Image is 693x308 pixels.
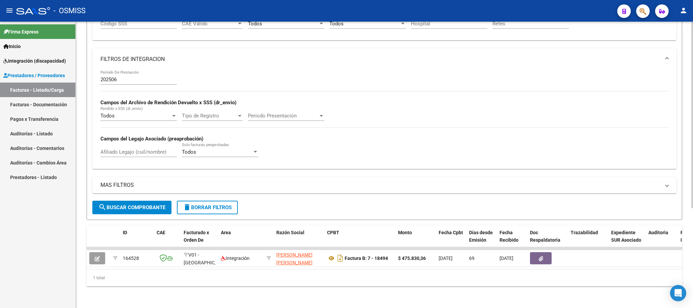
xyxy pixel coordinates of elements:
span: CPBT [327,230,339,235]
span: - OSMISS [53,3,86,18]
span: Fecha Recibido [500,230,518,243]
span: Todos [329,21,344,27]
span: 69 [469,256,475,261]
mat-expansion-panel-header: FILTROS DE INTEGRACION [92,48,676,70]
span: [DATE] [439,256,453,261]
span: 164528 [123,256,139,261]
div: 27235676090 [276,251,322,265]
datatable-header-cell: Fecha Recibido [497,225,527,255]
div: Open Intercom Messenger [670,285,686,301]
span: ID [123,230,127,235]
mat-expansion-panel-header: MAS FILTROS [92,177,676,193]
datatable-header-cell: Trazabilidad [568,225,608,255]
div: FILTROS DE INTEGRACION [92,70,676,169]
span: Integración (discapacidad) [3,57,66,65]
span: Integración [221,256,250,261]
span: Período Presentación [248,113,318,119]
datatable-header-cell: CPBT [324,225,395,255]
strong: Factura B: 7 - 18494 [345,256,388,261]
span: Firma Express [3,28,39,36]
datatable-header-cell: ID [120,225,154,255]
span: Fecha Cpbt [439,230,463,235]
span: Auditoria [648,230,668,235]
span: Expediente SUR Asociado [611,230,641,243]
span: Razón Social [276,230,304,235]
span: Inicio [3,43,21,50]
span: Tipo de Registro [182,113,237,119]
button: Borrar Filtros [177,201,238,214]
span: Facturado x Orden De [184,230,209,243]
i: Descargar documento [336,253,345,264]
mat-icon: delete [183,203,191,211]
span: CAE [157,230,165,235]
strong: Campos del Legajo Asociado (preaprobación) [100,136,203,142]
datatable-header-cell: Razón Social [274,225,324,255]
mat-panel-title: MAS FILTROS [100,181,660,189]
span: Monto [398,230,412,235]
span: Buscar Comprobante [98,204,165,211]
datatable-header-cell: Auditoria [646,225,678,255]
span: Días desde Emisión [469,230,493,243]
div: 1 total [87,269,682,286]
mat-panel-title: FILTROS DE INTEGRACION [100,56,660,63]
strong: Campos del Archivo de Rendición Devuelto x SSS (dr_envio) [100,100,236,106]
span: [DATE] [500,256,513,261]
datatable-header-cell: Doc Respaldatoria [527,225,568,255]
mat-icon: menu [5,6,14,15]
span: Todos [248,21,262,27]
span: Todos [100,113,115,119]
datatable-header-cell: CAE [154,225,181,255]
span: Trazabilidad [571,230,598,235]
span: Prestadores / Proveedores [3,72,65,79]
span: Area [221,230,231,235]
datatable-header-cell: Días desde Emisión [466,225,497,255]
datatable-header-cell: Monto [395,225,436,255]
datatable-header-cell: Expediente SUR Asociado [608,225,646,255]
mat-icon: search [98,203,107,211]
span: [PERSON_NAME] [PERSON_NAME] [276,252,313,265]
datatable-header-cell: Fecha Cpbt [436,225,466,255]
datatable-header-cell: Facturado x Orden De [181,225,218,255]
span: CAE Válido [182,21,237,27]
mat-icon: person [679,6,688,15]
datatable-header-cell: Area [218,225,264,255]
span: Borrar Filtros [183,204,232,211]
button: Buscar Comprobante [92,201,171,214]
strong: $ 475.830,36 [398,256,426,261]
span: Todos [182,149,196,155]
span: Doc Respaldatoria [530,230,560,243]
